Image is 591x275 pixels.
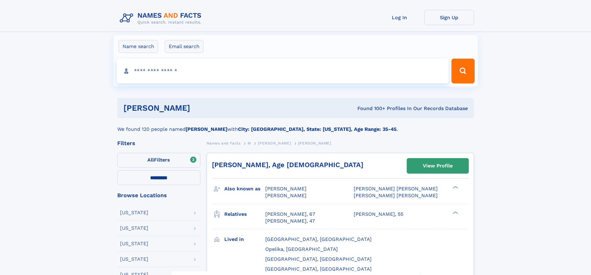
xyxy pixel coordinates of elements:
[207,139,241,147] a: Names and Facts
[212,161,363,169] a: [PERSON_NAME], Age [DEMOGRAPHIC_DATA]
[265,266,372,272] span: [GEOGRAPHIC_DATA], [GEOGRAPHIC_DATA]
[120,241,148,246] div: [US_STATE]
[117,193,200,198] div: Browse Locations
[258,139,291,147] a: [PERSON_NAME]
[298,141,331,145] span: [PERSON_NAME]
[258,141,291,145] span: [PERSON_NAME]
[265,256,372,262] span: [GEOGRAPHIC_DATA], [GEOGRAPHIC_DATA]
[224,209,265,220] h3: Relatives
[424,10,474,25] a: Sign Up
[117,118,474,133] div: We found 120 people named with .
[117,59,449,83] input: search input
[423,159,453,173] div: View Profile
[224,184,265,194] h3: Also known as
[248,141,251,145] span: M
[265,211,315,218] a: [PERSON_NAME], 67
[354,193,438,198] span: [PERSON_NAME] [PERSON_NAME]
[265,186,307,192] span: [PERSON_NAME]
[120,226,148,231] div: [US_STATE]
[119,40,158,53] label: Name search
[451,185,459,189] div: ❯
[120,257,148,262] div: [US_STATE]
[117,140,200,146] div: Filters
[265,218,315,224] a: [PERSON_NAME], 47
[248,139,251,147] a: M
[120,210,148,215] div: [US_STATE]
[354,186,438,192] span: [PERSON_NAME] [PERSON_NAME]
[117,153,200,168] label: Filters
[147,157,154,163] span: All
[354,211,403,218] a: [PERSON_NAME], 55
[265,236,372,242] span: [GEOGRAPHIC_DATA], [GEOGRAPHIC_DATA]
[123,104,274,112] h1: [PERSON_NAME]
[238,126,396,132] b: City: [GEOGRAPHIC_DATA], State: [US_STATE], Age Range: 35-45
[165,40,204,53] label: Email search
[451,211,459,215] div: ❯
[224,234,265,245] h3: Lived in
[375,10,424,25] a: Log In
[265,246,338,252] span: Opelika, [GEOGRAPHIC_DATA]
[265,193,307,198] span: [PERSON_NAME]
[117,10,207,27] img: Logo Names and Facts
[407,158,468,173] a: View Profile
[186,126,227,132] b: [PERSON_NAME]
[274,105,468,112] div: Found 100+ Profiles In Our Records Database
[451,59,474,83] button: Search Button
